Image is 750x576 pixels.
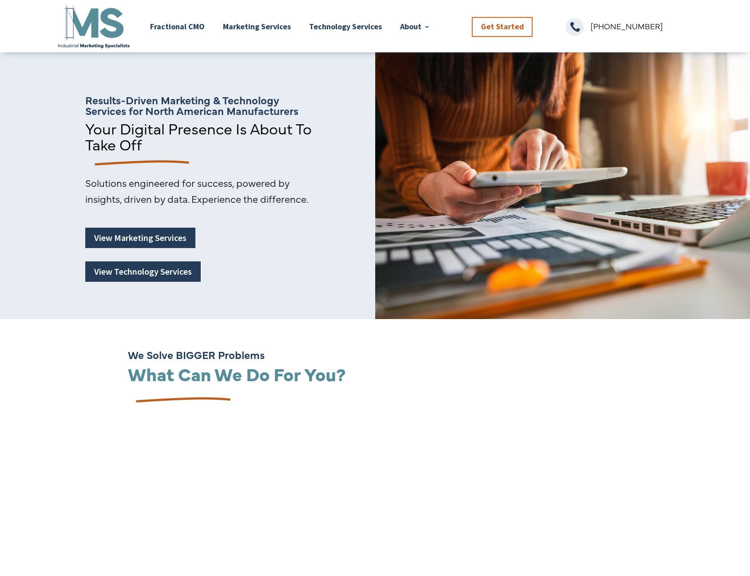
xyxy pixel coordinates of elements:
span:  [566,18,584,36]
a: Get Started [472,17,533,37]
a: About [400,3,430,50]
h5: Results-Driven Marketing & Technology Services for North American Manufacturers [85,95,322,120]
p: Solutions engineered for success, powered by insights, driven by data. Experience the difference. [85,175,317,207]
h5: We Solve BIGGER Problems [128,349,612,364]
p: Your Digital Presence Is About To Take Off [85,120,322,152]
h2: What Can We Do For You? [128,364,612,387]
a: Technology Services [309,3,382,50]
a: Fractional CMO [150,3,205,50]
a: View Marketing Services [85,228,195,248]
img: underline [85,152,193,175]
a: View Technology Services [85,261,201,282]
a: Marketing Services [223,3,291,50]
p: [PHONE_NUMBER] [591,18,694,34]
img: underline [127,389,234,412]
